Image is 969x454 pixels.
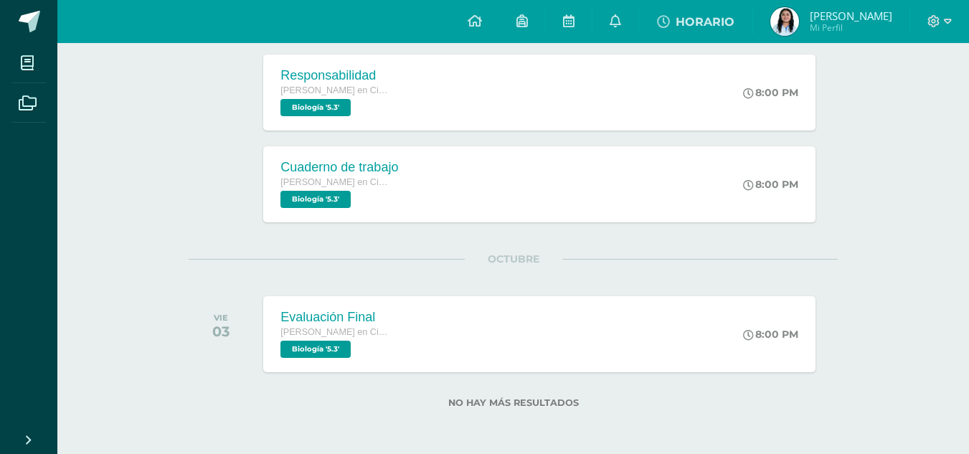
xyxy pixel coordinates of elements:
[280,85,388,95] span: [PERSON_NAME] en Ciencias y Letras
[810,9,892,23] span: [PERSON_NAME]
[743,328,798,341] div: 8:00 PM
[189,397,838,408] label: No hay más resultados
[280,160,398,175] div: Cuaderno de trabajo
[280,99,351,116] span: Biología '5.3'
[743,178,798,191] div: 8:00 PM
[770,7,799,36] img: 57ad9b3ef36b38523d954449b22b62c5.png
[743,86,798,99] div: 8:00 PM
[212,313,230,323] div: VIE
[212,323,230,340] div: 03
[280,68,388,83] div: Responsabilidad
[465,252,562,265] span: OCTUBRE
[280,191,351,208] span: Biología '5.3'
[676,15,734,29] span: HORARIO
[810,22,892,34] span: Mi Perfil
[280,177,388,187] span: [PERSON_NAME] en Ciencias y Letras
[280,310,388,325] div: Evaluación Final
[280,327,388,337] span: [PERSON_NAME] en Ciencias y Letras
[280,341,351,358] span: Biología '5.3'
